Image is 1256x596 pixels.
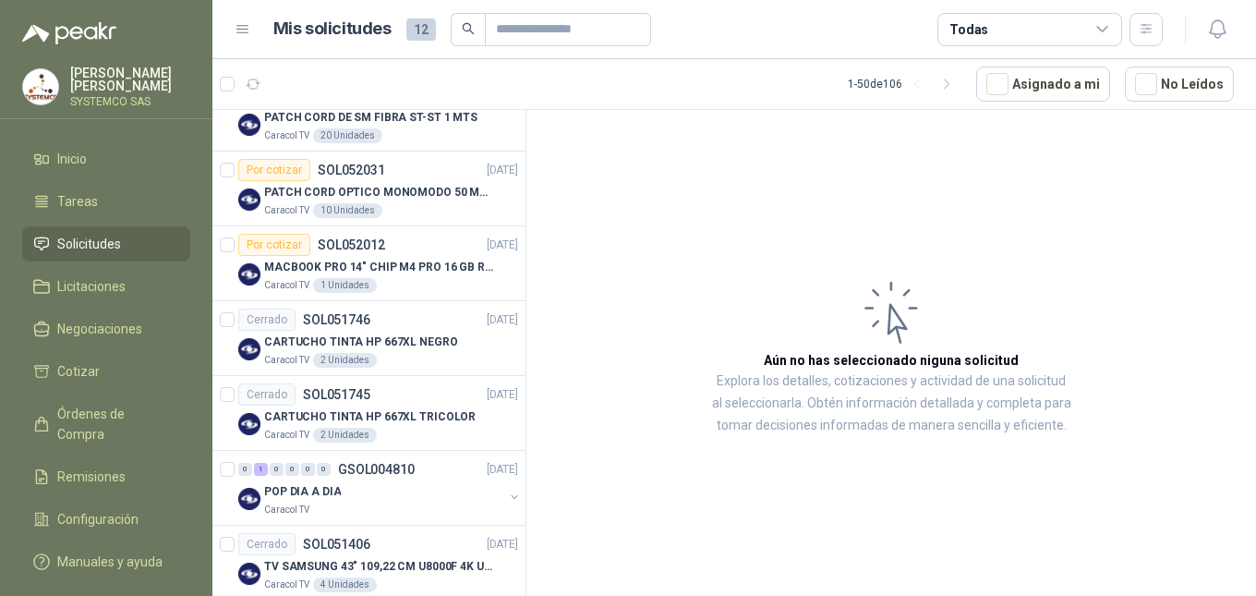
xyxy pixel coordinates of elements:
div: 1 - 50 de 106 [848,69,961,99]
img: Company Logo [238,114,260,136]
img: Company Logo [238,338,260,360]
span: Órdenes de Compra [57,404,173,444]
span: Remisiones [57,467,126,487]
span: Licitaciones [57,276,126,297]
p: [DATE] [487,461,518,479]
a: Negociaciones [22,311,190,347]
p: Caracol TV [264,128,309,143]
button: Asignado a mi [976,67,1110,102]
p: CARTUCHO TINTA HP 667XL NEGRO [264,334,458,351]
div: 10 Unidades [313,203,382,218]
p: SOL051745 [303,388,370,401]
img: Company Logo [23,69,58,104]
p: SOL051406 [303,538,370,551]
span: search [462,22,475,35]
a: Configuración [22,502,190,537]
img: Company Logo [238,189,260,211]
div: 2 Unidades [313,353,377,368]
div: Por cotizar [238,159,310,181]
div: 0 [238,463,252,476]
a: Solicitudes [22,226,190,262]
span: 12 [406,18,436,41]
div: Todas [949,19,988,40]
p: [DATE] [487,311,518,329]
p: POP DIA A DIA [264,483,341,501]
p: [PERSON_NAME] [PERSON_NAME] [70,67,190,92]
p: Explora los detalles, cotizaciones y actividad de una solicitud al seleccionarla. Obtén informaci... [711,371,1071,437]
p: CARTUCHO TINTA HP 667XL TRICOLOR [264,408,476,426]
div: 2 Unidades [313,428,377,443]
img: Company Logo [238,563,260,585]
span: Inicio [57,149,87,169]
a: 0 1 0 0 0 0 GSOL004810[DATE] Company LogoPOP DIA A DIACaracol TV [238,458,522,517]
p: Caracol TV [264,503,309,517]
div: 1 [254,463,268,476]
p: SOL052031 [318,164,385,176]
img: Company Logo [238,263,260,286]
span: Configuración [57,509,139,529]
button: No Leídos [1125,67,1234,102]
p: SYSTEMCO SAS [70,96,190,107]
a: Órdenes de Compra [22,396,190,452]
p: PATCH CORD DE SM FIBRA ST-ST 1 MTS [264,109,477,127]
p: [DATE] [487,536,518,553]
p: [DATE] [487,237,518,254]
div: 4 Unidades [313,578,377,592]
p: [DATE] [487,162,518,179]
span: Tareas [57,191,98,212]
a: Manuales y ayuda [22,544,190,579]
p: SOL051746 [303,313,370,326]
a: Por cotizarSOL052031[DATE] Company LogoPATCH CORD OPTICO MONOMODO 50 MTSCaracol TV10 Unidades [212,152,525,226]
span: Cotizar [57,361,100,382]
h1: Mis solicitudes [273,16,392,43]
a: CerradoSOL051746[DATE] Company LogoCARTUCHO TINTA HP 667XL NEGROCaracol TV2 Unidades [212,301,525,376]
p: Caracol TV [264,428,309,443]
div: 0 [317,463,331,476]
div: Por cotizar [238,234,310,256]
div: 20 Unidades [313,128,382,143]
div: 0 [301,463,315,476]
p: Caracol TV [264,353,309,368]
a: Por cotizarSOL052012[DATE] Company LogoMACBOOK PRO 14" CHIP M4 PRO 16 GB RAM 1TBCaracol TV1 Unidades [212,226,525,301]
span: Manuales y ayuda [57,552,163,572]
a: Por cotizarSOL052032[DATE] Company LogoPATCH CORD DE SM FIBRA ST-ST 1 MTSCaracol TV20 Unidades [212,77,525,152]
div: 0 [270,463,284,476]
div: Cerrado [238,309,296,331]
p: MACBOOK PRO 14" CHIP M4 PRO 16 GB RAM 1TB [264,259,494,276]
a: Cotizar [22,354,190,389]
img: Company Logo [238,413,260,435]
p: SOL052012 [318,238,385,251]
p: Caracol TV [264,578,309,592]
img: Logo peakr [22,22,116,44]
div: Cerrado [238,383,296,406]
span: Solicitudes [57,234,121,254]
p: Caracol TV [264,278,309,293]
div: 0 [285,463,299,476]
p: PATCH CORD OPTICO MONOMODO 50 MTS [264,184,494,201]
p: [DATE] [487,386,518,404]
h3: Aún no has seleccionado niguna solicitud [764,350,1019,371]
p: GSOL004810 [338,463,415,476]
a: Tareas [22,184,190,219]
img: Company Logo [238,488,260,510]
div: Cerrado [238,533,296,555]
span: Negociaciones [57,319,142,339]
p: Caracol TV [264,203,309,218]
div: 1 Unidades [313,278,377,293]
a: Licitaciones [22,269,190,304]
a: Inicio [22,141,190,176]
p: TV SAMSUNG 43" 109,22 CM U8000F 4K UHD [264,558,494,576]
a: CerradoSOL051745[DATE] Company LogoCARTUCHO TINTA HP 667XL TRICOLORCaracol TV2 Unidades [212,376,525,451]
a: Remisiones [22,459,190,494]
